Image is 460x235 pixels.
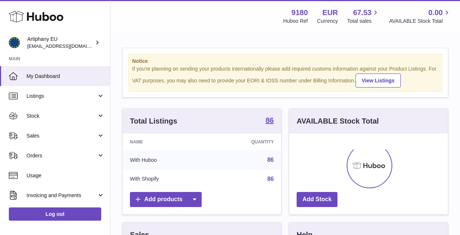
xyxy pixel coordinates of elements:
[291,8,308,18] strong: 9180
[26,172,105,179] span: Usage
[27,36,93,50] div: Artiphany EU
[26,132,97,139] span: Sales
[283,18,308,25] div: Huboo Ref
[317,18,338,25] div: Currency
[26,192,97,199] span: Invoicing and Payments
[389,8,451,25] a: 0.00 AVAILABLE Stock Total
[26,93,97,100] span: Listings
[26,73,105,80] span: My Dashboard
[267,157,274,163] a: 86
[322,8,338,18] strong: EUR
[9,37,20,48] img: artiphany@artiphany.eu
[266,117,274,124] strong: 86
[297,116,379,126] h3: AVAILABLE Stock Total
[123,150,208,170] td: With Huboo
[123,170,208,189] td: With Shopify
[130,192,202,207] a: Add products
[9,207,101,221] a: Log out
[123,133,208,150] th: Name
[267,176,274,182] a: 86
[26,152,97,159] span: Orders
[347,8,380,25] a: 67.53 Total sales
[266,117,274,125] a: 86
[208,133,281,150] th: Quantity
[353,8,371,18] span: 67.53
[130,116,177,126] h3: Total Listings
[297,192,337,207] a: Add Stock
[389,18,451,25] span: AVAILABLE Stock Total
[347,18,380,25] span: Total sales
[132,58,438,65] strong: Notice
[27,43,108,49] span: [EMAIL_ADDRESS][DOMAIN_NAME]
[132,65,438,88] div: If you're planning on sending your products internationally please add required customs informati...
[26,113,97,120] span: Stock
[355,74,401,88] a: View Listings
[428,8,443,18] span: 0.00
